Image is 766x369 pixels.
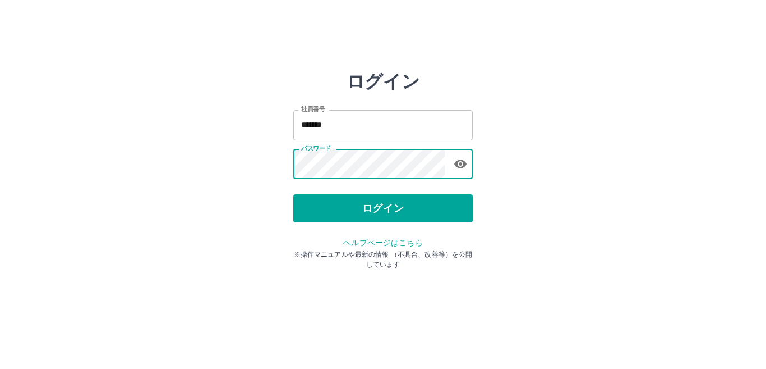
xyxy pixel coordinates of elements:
[293,249,473,270] p: ※操作マニュアルや最新の情報 （不具合、改善等）を公開しています
[347,71,420,92] h2: ログイン
[293,194,473,222] button: ログイン
[343,238,422,247] a: ヘルプページはこちら
[301,144,331,153] label: パスワード
[301,105,325,113] label: 社員番号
